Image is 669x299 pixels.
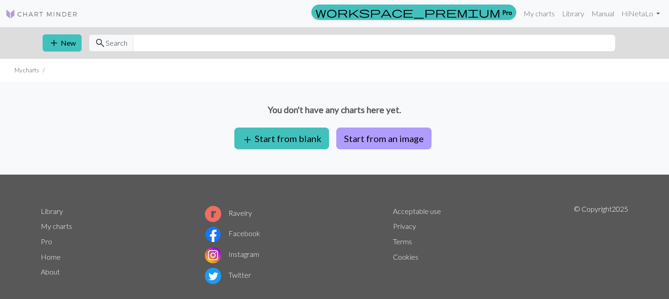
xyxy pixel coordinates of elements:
li: My charts [15,66,39,75]
button: Start from blank [234,128,329,149]
span: search [95,37,106,49]
a: Pro [311,5,516,20]
a: Instagram [205,250,259,258]
a: My charts [41,222,72,230]
a: Ravelry [205,209,252,217]
span: Search [106,38,127,48]
p: © Copyright 2025 [574,204,628,286]
img: Instagram logo [205,247,221,263]
a: Acceptable use [393,207,441,215]
a: My charts [520,5,558,23]
a: Pro [41,237,52,246]
span: workspace_premium [315,6,500,19]
a: HiNetaLo [618,5,664,23]
a: Library [41,207,63,215]
button: Start from an image [336,128,431,149]
img: Facebook logo [205,226,221,242]
img: Twitter logo [205,268,221,284]
span: add [48,37,59,49]
a: Home [41,252,61,261]
a: Start from an image [333,133,435,142]
img: Ravelry logo [205,206,221,222]
a: Facebook [205,229,260,237]
a: Privacy [393,222,416,230]
a: Manual [588,5,618,23]
span: add [242,133,253,146]
a: Cookies [393,252,418,261]
a: About [41,267,60,276]
a: Twitter [205,271,251,279]
a: Terms [393,237,412,246]
button: New [43,34,82,52]
img: Logo [5,9,78,19]
a: Library [558,5,588,23]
